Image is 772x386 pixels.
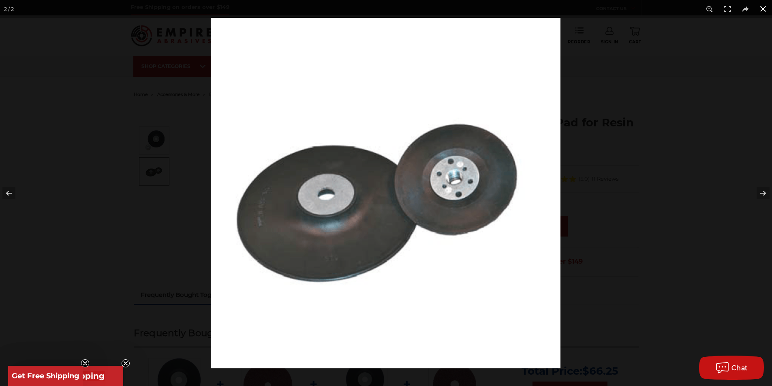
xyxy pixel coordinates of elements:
div: Get Free ShippingClose teaser [8,366,123,386]
span: Get Free Shipping [12,371,79,380]
img: Koltec_Smooth_Face_Pad__78140.1570196999.png [211,18,560,368]
button: Close teaser [81,359,89,367]
div: Get Free ShippingClose teaser [8,366,83,386]
button: Next (arrow right) [744,173,772,213]
button: Chat [699,356,764,380]
button: Close teaser [122,359,130,367]
span: Chat [731,364,748,372]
